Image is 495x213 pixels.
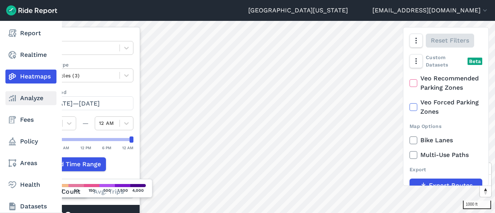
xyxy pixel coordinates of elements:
div: Export [410,166,482,173]
a: Realtime [5,48,56,62]
a: Health [5,178,56,192]
div: Count Type [38,177,133,185]
a: Analyze [5,91,56,105]
button: Reset Filters [426,34,474,48]
button: Export Routes [410,179,482,193]
div: 1000 ft [463,201,491,209]
div: Map Options [410,123,482,130]
span: Add Time Range [52,160,101,169]
label: Multi-Use Paths [410,150,482,160]
a: Policy [5,135,56,148]
div: 6 PM [102,144,111,151]
div: 12 PM [80,144,91,151]
label: Bike Lanes [410,136,482,145]
div: Custom Datasets [410,54,482,68]
label: Data Period [38,89,133,96]
div: 6 AM [60,144,69,151]
canvas: Map [25,21,495,213]
a: Report [5,26,56,40]
label: Vehicle Type [38,61,133,68]
a: Areas [5,156,56,170]
label: Veo Recommended Parking Zones [410,74,482,92]
span: Export Routes [429,181,473,190]
label: Veo Forced Parking Zones [410,98,482,116]
div: — [76,119,95,128]
button: [EMAIL_ADDRESS][DOMAIN_NAME] [372,6,489,15]
img: Ride Report [6,5,57,15]
span: [DATE]—[DATE] [52,100,100,107]
a: [GEOGRAPHIC_DATA][US_STATE] [248,6,348,15]
div: Beta [468,58,482,65]
a: Heatmaps [5,70,56,83]
button: Reset bearing to north [480,186,491,197]
button: Add Time Range [38,157,106,171]
button: [DATE]—[DATE] [38,96,133,110]
div: 12 AM [122,144,133,151]
a: Fees [5,113,56,127]
span: Reset Filters [431,36,469,45]
label: Data Type [38,34,133,41]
